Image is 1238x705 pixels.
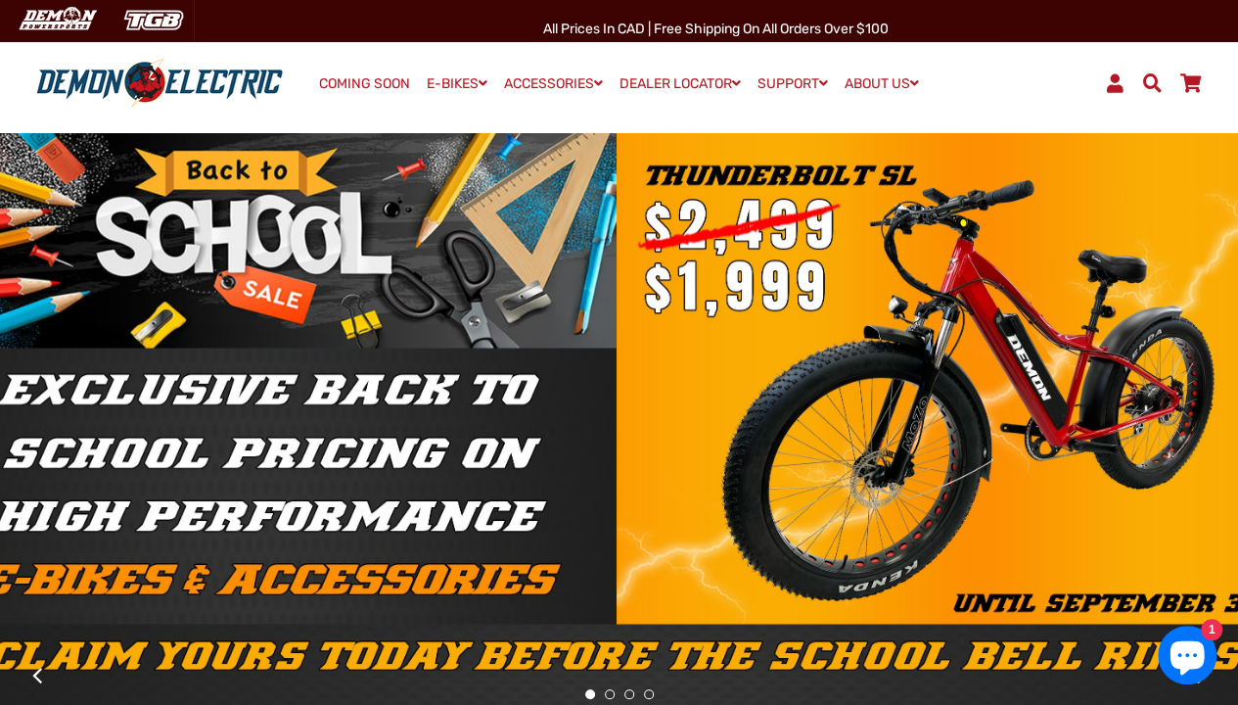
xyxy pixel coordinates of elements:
[1152,626,1222,689] inbox-online-store-chat: Shopify online store chat
[644,689,654,699] button: 4 of 4
[751,70,835,98] a: SUPPORT
[543,21,889,37] span: All Prices in CAD | Free shipping on all orders over $100
[613,70,748,98] a: DEALER LOCATOR
[838,70,926,98] a: ABOUT US
[10,4,104,36] img: Demon Electric
[605,689,615,699] button: 2 of 4
[312,70,417,98] a: COMING SOON
[29,58,290,109] img: Demon Electric logo
[624,689,634,699] button: 3 of 4
[585,689,595,699] button: 1 of 4
[497,70,610,98] a: ACCESSORIES
[114,4,194,36] img: TGB Canada
[420,70,494,98] a: E-BIKES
